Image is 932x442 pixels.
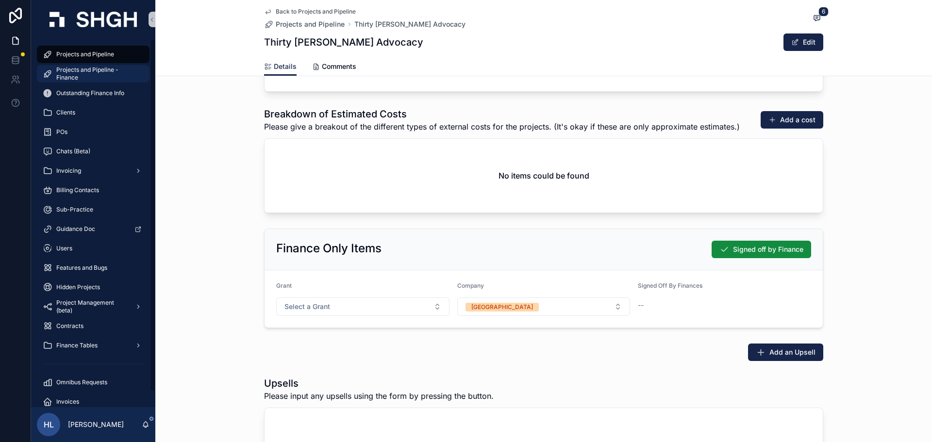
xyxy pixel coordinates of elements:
a: Contracts [37,317,150,335]
span: Features and Bugs [56,264,107,272]
span: Hidden Projects [56,283,100,291]
span: -- [638,300,644,310]
span: Comments [322,62,356,71]
span: Please input any upsells using the form by pressing the button. [264,390,494,402]
span: Details [274,62,297,71]
span: POs [56,128,67,136]
a: Clients [37,104,150,121]
button: Select Button [276,297,449,316]
span: Contracts [56,322,83,330]
a: Chats (Beta) [37,143,150,160]
span: Company [457,282,484,289]
span: Add an Upsell [769,347,815,357]
a: Project Management (beta) [37,298,150,315]
span: Project Management (beta) [56,299,127,314]
a: Projects and Pipeline - Finance [37,65,150,82]
a: Users [37,240,150,257]
a: Comments [312,58,356,77]
a: Invoicing [37,162,150,180]
span: HL [44,419,54,430]
div: scrollable content [31,39,155,407]
span: Projects and Pipeline [276,19,345,29]
span: Omnibus Requests [56,378,107,386]
a: Omnibus Requests [37,374,150,391]
a: Outstanding Finance Info [37,84,150,102]
a: Invoices [37,393,150,410]
span: Finance Tables [56,342,98,349]
a: Details [264,58,297,76]
button: Edit [783,33,823,51]
span: Signed off by Finance [733,245,803,254]
h1: Thirty [PERSON_NAME] Advocacy [264,35,423,49]
button: Select Button [457,297,631,316]
h2: Finance Only Items [276,241,382,256]
a: Guidance Doc [37,220,150,238]
span: Invoices [56,398,79,406]
a: POs [37,123,150,141]
span: Outstanding Finance Info [56,89,124,97]
span: Clients [56,109,75,116]
a: Sub-Practice [37,201,150,218]
span: Projects and Pipeline [56,50,114,58]
a: Back to Projects and Pipeline [264,8,356,16]
span: Please give a breakout of the different types of external costs for the projects. (It's okay if t... [264,121,740,132]
span: Sub-Practice [56,206,93,213]
span: Grant [276,282,292,289]
span: Billing Contacts [56,186,99,194]
h2: No items could be found [499,170,589,181]
button: Add a cost [761,111,823,129]
span: Signed Off By Finances [638,282,702,289]
a: Billing Contacts [37,181,150,199]
span: Guidance Doc [56,225,95,233]
a: Projects and Pipeline [264,19,345,29]
button: Add an Upsell [748,344,823,361]
span: Projects and Pipeline - Finance [56,66,140,82]
span: Users [56,245,72,252]
span: Select a Grant [284,302,330,311]
p: [PERSON_NAME] [68,420,124,429]
h1: Upsells [264,377,494,390]
span: Invoicing [56,167,81,175]
h1: Breakdown of Estimated Costs [264,107,740,121]
span: Chats (Beta) [56,147,90,155]
img: App logo [50,12,137,27]
div: [GEOGRAPHIC_DATA] [471,303,533,311]
a: Finance Tables [37,337,150,354]
a: Projects and Pipeline [37,46,150,63]
button: Signed off by Finance [712,241,811,258]
a: Features and Bugs [37,259,150,277]
span: Back to Projects and Pipeline [276,8,356,16]
a: Thirty [PERSON_NAME] Advocacy [354,19,466,29]
a: Hidden Projects [37,278,150,296]
span: 6 [818,7,829,16]
button: 6 [811,13,823,25]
